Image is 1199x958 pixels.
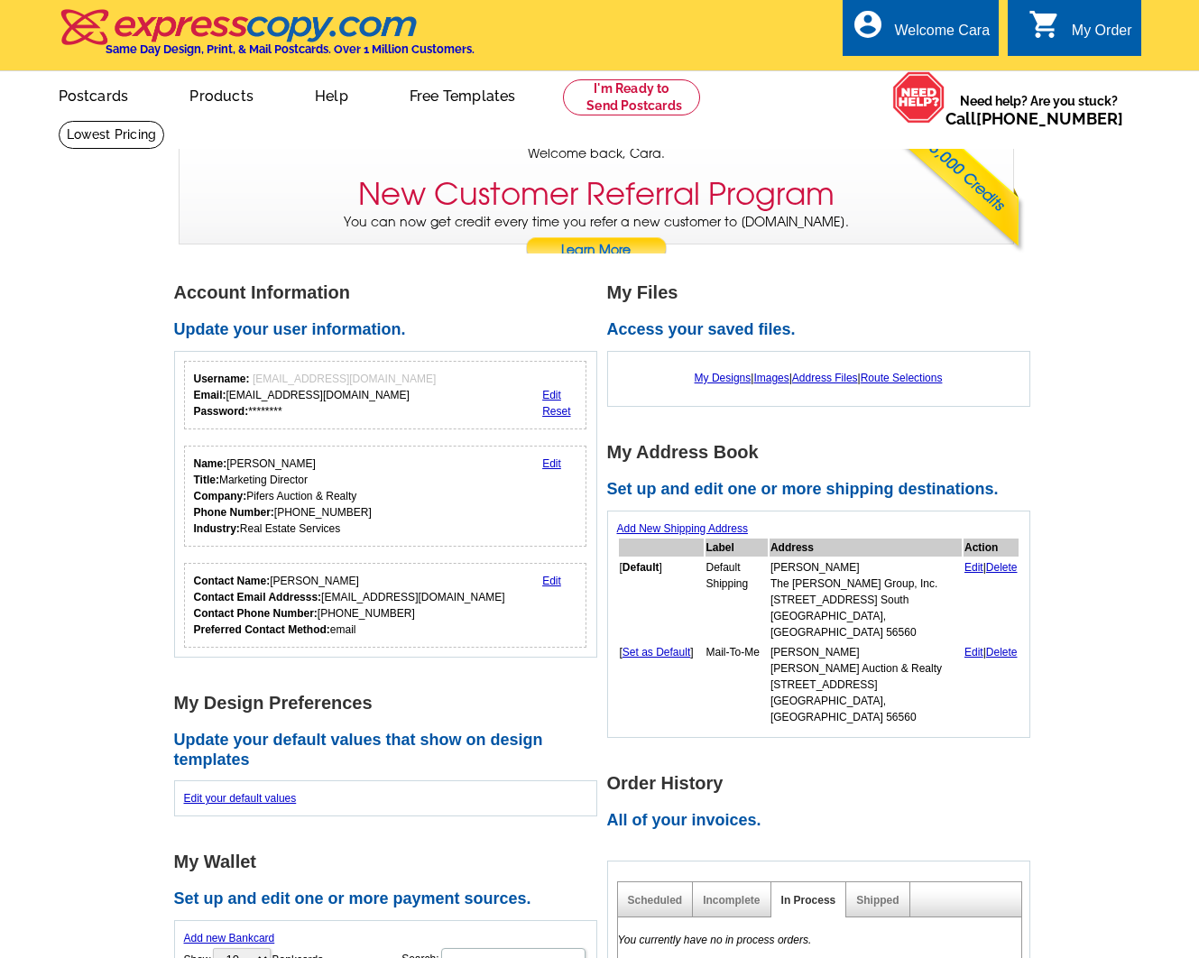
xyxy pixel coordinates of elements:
[194,373,250,385] strong: Username:
[194,490,247,502] strong: Company:
[607,320,1040,340] h2: Access your saved files.
[184,792,297,805] a: Edit your default values
[964,646,983,659] a: Edit
[59,22,475,56] a: Same Day Design, Print, & Mail Postcards. Over 1 Million Customers.
[184,932,275,944] a: Add new Bankcard
[976,109,1123,128] a: [PHONE_NUMBER]
[194,591,322,603] strong: Contact Email Addresss:
[528,144,665,163] span: Welcome back, Cara.
[106,42,475,56] h4: Same Day Design, Print, & Mail Postcards. Over 1 Million Customers.
[194,457,227,470] strong: Name:
[607,774,1040,793] h1: Order History
[184,361,587,429] div: Your login information.
[286,73,377,115] a: Help
[628,894,683,907] a: Scheduled
[184,563,587,648] div: Who should we contact regarding order issues?
[30,73,158,115] a: Postcards
[542,389,561,401] a: Edit
[358,176,835,213] h3: New Customer Referral Program
[174,889,607,909] h2: Set up and edit one or more payment sources.
[194,389,226,401] strong: Email:
[194,474,219,486] strong: Title:
[964,558,1019,641] td: |
[161,73,282,115] a: Products
[525,237,668,264] a: Learn More
[753,372,789,384] a: Images
[623,561,659,574] b: Default
[174,852,607,871] h1: My Wallet
[706,539,768,557] th: Label
[964,643,1019,726] td: |
[964,539,1019,557] th: Action
[856,894,899,907] a: Shipped
[1028,20,1132,42] a: shopping_cart My Order
[945,92,1132,128] span: Need help? Are you stuck?
[964,561,983,574] a: Edit
[945,109,1123,128] span: Call
[542,405,570,418] a: Reset
[180,213,1013,264] p: You can now get credit every time you refer a new customer to [DOMAIN_NAME].
[706,643,768,726] td: Mail-To-Me
[194,607,318,620] strong: Contact Phone Number:
[194,405,249,418] strong: Password:
[194,522,240,535] strong: Industry:
[194,506,274,519] strong: Phone Number:
[706,558,768,641] td: Default Shipping
[770,558,962,641] td: [PERSON_NAME] The [PERSON_NAME] Group, Inc. [STREET_ADDRESS] South [GEOGRAPHIC_DATA], [GEOGRAPHIC...
[194,456,372,537] div: [PERSON_NAME] Marketing Director Pifers Auction & Realty [PHONE_NUMBER] Real Estate Services
[607,480,1040,500] h2: Set up and edit one or more shipping destinations.
[986,646,1018,659] a: Delete
[892,71,945,124] img: help
[174,731,607,769] h2: Update your default values that show on design templates
[781,894,836,907] a: In Process
[607,283,1040,302] h1: My Files
[381,73,545,115] a: Free Templates
[1028,8,1061,41] i: shopping_cart
[895,23,991,48] div: Welcome Cara
[607,811,1040,831] h2: All of your invoices.
[1072,23,1132,48] div: My Order
[184,446,587,547] div: Your personal details.
[852,8,884,41] i: account_circle
[194,575,271,587] strong: Contact Name:
[703,894,760,907] a: Incomplete
[619,643,704,726] td: [ ]
[542,575,561,587] a: Edit
[695,372,752,384] a: My Designs
[619,558,704,641] td: [ ]
[607,443,1040,462] h1: My Address Book
[174,320,607,340] h2: Update your user information.
[986,561,1018,574] a: Delete
[861,372,943,384] a: Route Selections
[770,539,962,557] th: Address
[194,623,330,636] strong: Preferred Contact Method:
[174,283,607,302] h1: Account Information
[792,372,858,384] a: Address Files
[542,457,561,470] a: Edit
[174,694,607,713] h1: My Design Preferences
[617,522,748,535] a: Add New Shipping Address
[617,361,1020,395] div: | | |
[623,646,690,659] a: Set as Default
[618,934,812,946] em: You currently have no in process orders.
[253,373,436,385] span: [EMAIL_ADDRESS][DOMAIN_NAME]
[770,643,962,726] td: [PERSON_NAME] [PERSON_NAME] Auction & Realty [STREET_ADDRESS] [GEOGRAPHIC_DATA], [GEOGRAPHIC_DATA...
[194,573,505,638] div: [PERSON_NAME] [EMAIL_ADDRESS][DOMAIN_NAME] [PHONE_NUMBER] email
